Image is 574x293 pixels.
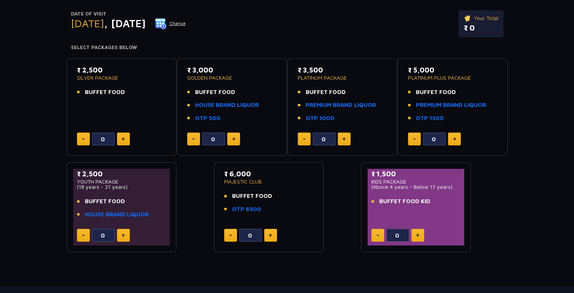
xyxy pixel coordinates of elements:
span: BUFFET FOOD [85,88,125,97]
img: minus [82,235,85,236]
p: ₹ 6,000 [224,169,314,179]
img: minus [229,235,232,236]
img: minus [413,139,415,140]
img: plus [342,137,346,141]
p: ₹ 3,500 [298,65,387,75]
img: ticket [464,14,472,22]
p: YOUTH PACKAGE [77,179,166,184]
button: Change [155,17,186,29]
span: [DATE] [71,17,104,29]
h4: Select Packages Below [71,45,503,51]
p: Date of Visit [71,10,186,18]
img: minus [82,139,85,140]
p: ₹ 2,500 [77,65,166,75]
span: BUFFET FOOD [85,197,125,206]
p: SILVER PACKAGE [77,75,166,80]
p: ₹ 1,500 [371,169,461,179]
a: OTP 6500 [232,205,261,214]
a: OTP 1500 [416,114,444,123]
img: plus [269,233,272,237]
img: plus [122,137,125,141]
span: BUFFET FOOD [306,88,346,97]
img: minus [192,139,195,140]
a: OTP 500 [195,114,220,123]
p: (18 years - 21 years) [77,184,166,190]
img: plus [416,233,419,237]
p: Your Total [464,14,498,22]
p: ₹ 2,500 [77,169,166,179]
p: ₹ 0 [464,22,498,34]
p: PLATINUM PACKAGE [298,75,387,80]
img: minus [303,139,305,140]
a: HOUSE BRAND LIQUOR [195,101,259,109]
a: OTP 1000 [306,114,334,123]
span: BUFFET FOOD [195,88,235,97]
p: GOLDEN PACKAGE [187,75,277,80]
p: (Above 4 years - Below 17 years) [371,184,461,190]
a: PREMIUM BRAND LIQUOR [306,101,376,109]
img: plus [122,233,125,237]
img: plus [232,137,235,141]
a: HOUSE BRAND LIQUOR [85,210,149,219]
p: KIDS PACKAGE [371,179,461,184]
p: ₹ 3,000 [187,65,277,75]
a: PREMIUM BRAND LIQUOR [416,101,486,109]
span: , [DATE] [104,17,146,29]
span: BUFFET FOOD KID [379,197,430,206]
img: minus [377,235,379,236]
p: ₹ 5,000 [408,65,497,75]
img: plus [453,137,456,141]
p: PLATINUM PLUS PACKAGE [408,75,497,80]
p: MAJESTIC CLUB [224,179,314,184]
span: BUFFET FOOD [416,88,456,97]
span: BUFFET FOOD [232,192,272,200]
